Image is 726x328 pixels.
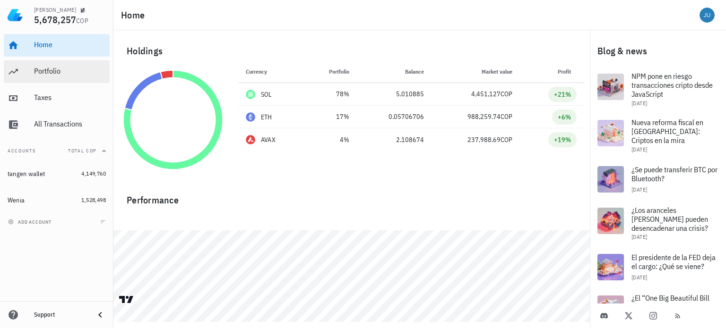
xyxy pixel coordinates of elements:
[590,36,726,66] div: Blog & news
[238,60,304,83] th: Currency
[558,112,571,122] div: +6%
[631,100,647,107] span: [DATE]
[631,233,647,240] span: [DATE]
[261,135,276,144] div: AVAX
[4,34,110,57] a: Home
[312,135,349,145] div: 4%
[558,68,577,75] span: Profit
[261,90,272,99] div: SOL
[590,66,726,112] a: NPM pone en riesgo transacciones cripto desde JavaScript [DATE]
[246,90,255,99] div: SOL-icon
[631,165,717,183] span: ¿Se puede transferir BTC por Bluetooth?
[81,196,106,203] span: 1,528,498
[4,87,110,109] a: Taxes
[76,17,88,25] span: COP
[34,311,87,319] div: Support
[4,189,110,211] a: Wenia 1,528,498
[631,118,703,145] span: Nueva reforma fiscal en [GEOGRAPHIC_DATA]: Criptos en la mira
[34,119,106,128] div: All Transactions
[631,71,713,99] span: NPM pone en riesgo transacciones cripto desde JavaScript
[590,246,726,288] a: El presidente de la FED deja el cargo: ¿Qué se viene? [DATE]
[10,219,52,225] span: add account
[246,112,255,122] div: ETH-icon
[81,170,106,177] span: 4,149,760
[34,93,106,102] div: Taxes
[261,112,272,122] div: ETH
[471,90,501,98] span: 4,451,127
[467,135,501,144] span: 237,988.69
[6,217,55,227] button: add account
[34,13,76,26] span: 5,678,257
[501,112,512,121] span: COP
[631,205,708,233] span: ¿Los aranceles [PERSON_NAME] pueden desencadenar una crisis?
[554,90,571,99] div: +21%
[700,8,715,23] div: avatar
[631,252,716,271] span: El presidente de la FED deja el cargo: ¿Qué se viene?
[119,185,584,208] div: Performance
[432,60,520,83] th: Market value
[34,6,76,14] div: [PERSON_NAME]
[554,135,571,144] div: +19%
[4,162,110,185] a: tangen wallet 4,149,760
[631,274,647,281] span: [DATE]
[590,200,726,246] a: ¿Los aranceles [PERSON_NAME] pueden desencadenar una crisis? [DATE]
[501,90,512,98] span: COP
[4,140,110,162] button: AccountsTotal COP
[68,148,96,154] span: Total COP
[631,146,647,153] span: [DATE]
[34,67,106,76] div: Portfolio
[8,8,23,23] img: LedgiFi
[8,196,25,204] div: Wenia
[4,113,110,136] a: All Transactions
[590,112,726,159] a: Nueva reforma fiscal en [GEOGRAPHIC_DATA]: Criptos en la mira [DATE]
[304,60,357,83] th: Portfolio
[364,89,424,99] div: 5.010885
[631,186,647,193] span: [DATE]
[8,170,45,178] div: tangen wallet
[118,295,135,304] a: Charting by TradingView
[501,135,512,144] span: COP
[467,112,501,121] span: 988,259.74
[590,159,726,200] a: ¿Se puede transferir BTC por Bluetooth? [DATE]
[357,60,432,83] th: Balance
[4,60,110,83] a: Portfolio
[34,40,106,49] div: Home
[312,89,349,99] div: 78%
[364,135,424,145] div: 2.108674
[246,135,255,144] div: AVAX-icon
[364,112,424,122] div: 0.05706706
[312,112,349,122] div: 17%
[121,8,148,23] h1: Home
[119,36,584,66] div: Holdings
